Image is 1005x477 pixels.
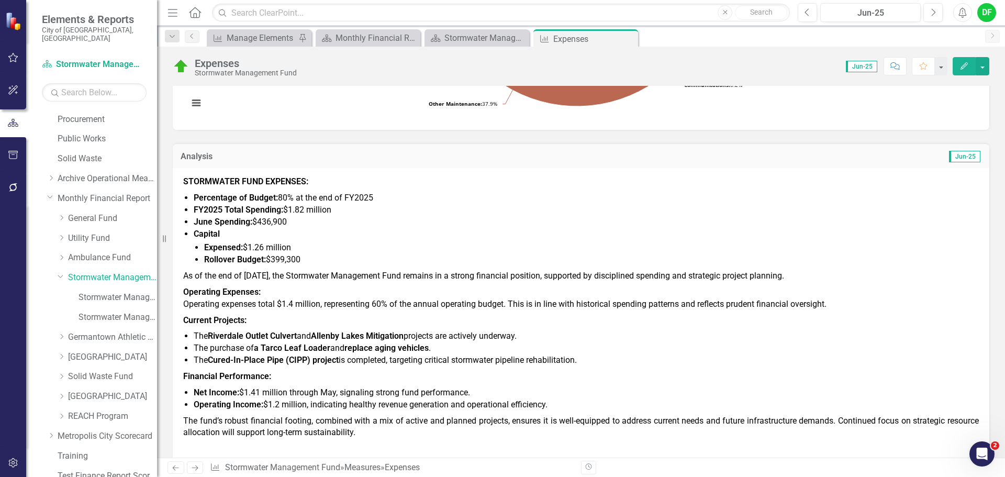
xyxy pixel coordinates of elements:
span: $1.82 million [194,205,331,215]
span: $1.2 million, indicating healthy revenue generation and operational efficiency. [194,400,548,409]
span: $1.26 million [243,242,291,252]
span: Rollover Budget: [204,254,266,264]
a: Stormwater Management [427,31,527,45]
button: Jun-25 [820,3,921,22]
div: Stormwater Management [444,31,527,45]
strong: Net Income: [194,387,239,397]
a: Public Works [58,133,157,145]
span: Elements & Reports [42,13,147,26]
a: Stormwater Management Revenues [79,292,157,304]
strong: Financial Performance: [183,371,271,381]
strong: Percentage of Budget: [194,193,278,203]
a: Manage Elements [209,31,296,45]
div: » » [210,462,573,474]
span: Capital [194,229,220,239]
a: Monthly Financial Report [58,193,157,205]
div: Expenses [195,58,297,69]
small: City of [GEOGRAPHIC_DATA], [GEOGRAPHIC_DATA] [42,26,147,43]
a: Metropolis City Scorecard [58,430,157,442]
span: The and projects are actively underway. [194,331,517,341]
div: Stormwater Management Fund [195,69,297,77]
a: Solid Waste [58,153,157,165]
a: Measures [344,462,381,472]
iframe: Intercom live chat [969,441,995,467]
strong: STORMWATER FUND EXPENSES: [183,176,308,186]
a: REACH Program [68,411,157,423]
span: Expensed: [204,242,243,252]
strong: June Spending: [194,217,252,227]
a: Utility Fund [68,232,157,245]
span: Jun-25 [846,61,877,72]
span: $1.41 million through May, signaling strong fund performance. [194,387,470,397]
span: The purchase of [194,343,254,353]
img: On Target [173,58,189,75]
a: Stormwater Management Expenses [79,312,157,324]
span: Jun-25 [949,151,980,162]
span: The fund’s robust financial footing, combined with a mix of active and planned projects, ensures ... [183,416,979,438]
span: Search [750,8,773,16]
tspan: Other Maintenance: [429,100,482,107]
a: Germantown Athletic Club [68,331,157,343]
div: Monthly Financial Report [336,31,418,45]
span: Operating expenses total $1.4 million, representing 60% of the annual operating budget. This is i... [183,299,827,309]
a: Ambulance Fund [68,252,157,264]
div: Expenses [553,32,635,46]
span: 80% at the end of FY2025 [194,193,373,203]
span: As of the end of [DATE], the Stormwater Management Fund remains in a strong financial position, s... [183,271,784,281]
a: Stormwater Management Fund [68,272,157,284]
span: $436,900 [194,217,287,227]
strong: a Tarco Leaf Loader [254,343,330,353]
span: 2 [991,441,999,450]
a: Monthly Financial Report [318,31,418,45]
strong: replace aging vehicles [344,343,429,353]
a: General Fund [68,213,157,225]
a: Stormwater Management Fund [42,59,147,71]
a: [GEOGRAPHIC_DATA] [68,351,157,363]
text: 37.9% [429,100,497,107]
strong: Cured-In-Place Pipe (CIPP) project [208,355,339,365]
a: Solid Waste Fund [68,371,157,383]
button: DF [977,3,996,22]
h3: Analysis [181,152,578,161]
button: Search [735,5,787,20]
input: Search ClearPoint... [212,4,790,22]
div: Manage Elements [227,31,296,45]
img: ClearPoint Strategy [5,12,24,30]
button: View chart menu, Chart [189,96,204,110]
strong: Riverdale Outlet Culvert [208,331,297,341]
a: Training [58,450,157,462]
div: Jun-25 [824,7,917,19]
a: Stormwater Management Fund [225,462,340,472]
strong: Allenby Lakes Mitigation [311,331,404,341]
span: $399,300 [266,254,300,264]
a: Archive Operational Measures [58,173,157,185]
div: Expenses [385,462,420,472]
span: The is completed, targeting critical stormwater pipeline rehabilitation. [194,355,577,365]
strong: Operating Income: [194,400,263,409]
input: Search Below... [42,83,147,102]
strong: Operating Expenses: [183,287,261,297]
span: and . [194,343,431,353]
strong: FY2025 Total Spending: [194,205,283,215]
strong: Current Projects: [183,315,247,325]
a: [GEOGRAPHIC_DATA] [68,391,157,403]
a: Procurement [58,114,157,126]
